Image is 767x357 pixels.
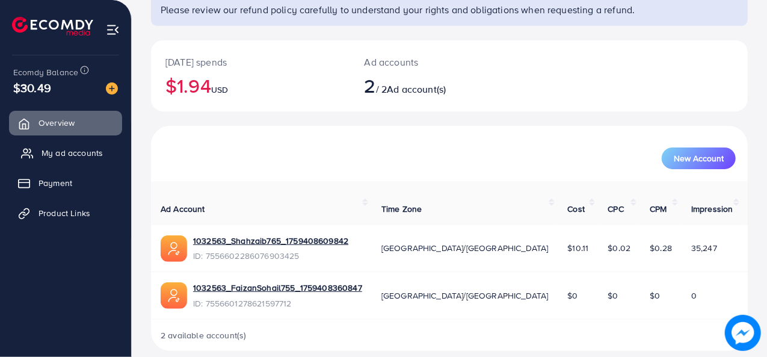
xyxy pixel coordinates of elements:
span: ID: 7556601278621597712 [193,297,362,309]
span: [GEOGRAPHIC_DATA]/[GEOGRAPHIC_DATA] [381,290,549,302]
span: Ecomdy Balance [13,66,78,78]
img: ic-ads-acc.e4c84228.svg [161,235,187,262]
h2: / 2 [365,74,485,97]
span: $10.11 [568,242,589,254]
span: CPC [608,203,624,215]
img: menu [106,23,120,37]
a: Product Links [9,201,122,225]
span: Cost [568,203,585,215]
span: $0 [568,290,578,302]
p: [DATE] spends [165,55,336,69]
span: Time Zone [381,203,422,215]
span: 0 [691,290,697,302]
span: Ad account(s) [387,82,446,96]
a: 1032563_FaizanSohail755_1759408360847 [193,282,362,294]
img: logo [12,17,93,36]
span: My ad accounts [42,147,103,159]
p: Please review our refund policy carefully to understand your rights and obligations when requesti... [161,2,741,17]
a: Overview [9,111,122,135]
span: $0.28 [650,242,672,254]
a: 1032563_Shahzaib765_1759408609842 [193,235,348,247]
span: Ad Account [161,203,205,215]
span: 35,247 [691,242,717,254]
a: Payment [9,171,122,195]
span: [GEOGRAPHIC_DATA]/[GEOGRAPHIC_DATA] [381,242,549,254]
span: Impression [691,203,733,215]
span: 2 [365,72,376,99]
span: Product Links [39,207,90,219]
span: Payment [39,177,72,189]
img: image [725,315,761,351]
a: My ad accounts [9,141,122,165]
span: Overview [39,117,75,129]
h2: $1.94 [165,74,336,97]
button: New Account [662,147,736,169]
img: ic-ads-acc.e4c84228.svg [161,282,187,309]
img: image [106,82,118,95]
span: ID: 7556602286076903425 [193,250,348,262]
span: $0.02 [608,242,631,254]
span: $0 [650,290,660,302]
p: Ad accounts [365,55,485,69]
span: CPM [650,203,667,215]
span: 2 available account(s) [161,329,247,341]
span: USD [211,84,228,96]
span: $0 [608,290,618,302]
span: New Account [674,154,724,163]
span: $30.49 [13,79,51,96]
